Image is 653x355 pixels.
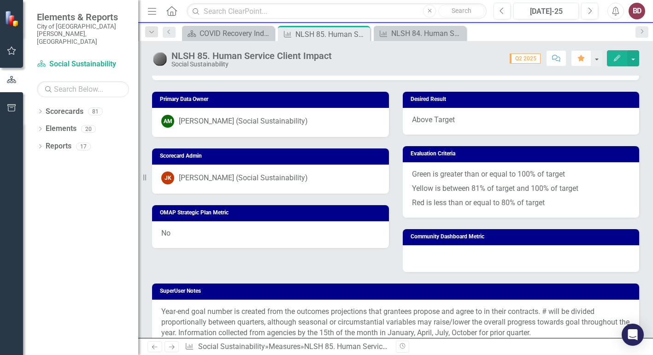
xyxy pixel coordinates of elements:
img: No Information [152,51,167,66]
a: NLSH 84. Human Service Funding Portfolio [376,28,464,39]
h3: Community Dashboard Metric [411,234,635,240]
input: Search ClearPoint... [187,3,487,19]
button: Search [438,5,484,18]
a: Elements [46,124,76,134]
div: [PERSON_NAME] (Social Sustainability) [179,116,308,127]
input: Search Below... [37,81,129,97]
span: Above Target [412,115,455,124]
p: Red is less than or equal to 80% of target [412,196,630,208]
a: COVID Recovery Indicators [184,28,272,39]
a: Measures [269,342,300,351]
h3: Evaluation Criteria [411,151,635,157]
button: [DATE]-25 [513,3,579,19]
h3: OMAP Strategic Plan Metric [160,210,384,216]
div: 81 [88,107,103,115]
span: Q2 2025 [510,53,541,64]
p: Green is greater than or equal to 100% of target [412,169,630,182]
div: 20 [81,125,96,133]
small: City of [GEOGRAPHIC_DATA][PERSON_NAME], [GEOGRAPHIC_DATA] [37,23,129,45]
a: Reports [46,141,71,152]
h3: Scorecard Admin [160,153,384,159]
div: COVID Recovery Indicators [200,28,272,39]
div: JK [161,172,174,184]
a: Scorecards [46,106,83,117]
a: Social Sustainability [37,59,129,70]
div: [DATE]-25 [517,6,576,17]
div: Social Sustainability [171,61,332,68]
h3: Primary Data Owner [160,96,384,102]
h3: Desired Result [411,96,635,102]
div: NLSH 85. Human Service Client Impact [295,29,368,40]
img: ClearPoint Strategy [5,11,21,27]
div: [PERSON_NAME] (Social Sustainability) [179,173,308,183]
span: No [161,229,171,237]
div: NLSH 85. Human Service Client Impact [304,342,431,351]
h3: SuperUser Notes [160,288,635,294]
div: 17 [76,142,91,150]
a: Social Sustainability [198,342,265,351]
div: NLSH 84. Human Service Funding Portfolio [391,28,464,39]
span: Search [452,7,471,14]
div: » » [185,342,388,352]
div: Open Intercom Messenger [622,324,644,346]
p: Yellow is between 81% of target and 100% of target [412,182,630,196]
span: Year-end goal number is created from the outcomes projections that grantees propose and agree to ... [161,307,629,337]
div: NLSH 85. Human Service Client Impact [171,51,332,61]
div: AM [161,115,174,128]
span: Elements & Reports [37,12,129,23]
button: BD [629,3,645,19]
